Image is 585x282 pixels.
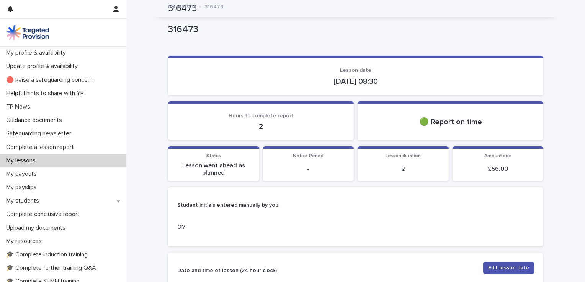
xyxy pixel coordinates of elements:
span: Edit lesson date [488,264,529,272]
p: My students [3,197,45,204]
p: Lesson went ahead as planned [173,162,255,177]
strong: Date and time of lesson (24 hour clock) [177,268,277,273]
p: Guidance documents [3,117,68,124]
p: Upload my documents [3,224,72,232]
span: Lesson date [340,68,371,73]
p: 🎓 Complete induction training [3,251,94,258]
p: 316473 [204,2,223,10]
p: [DATE] 08:30 [177,77,534,86]
p: 2 [362,165,444,173]
img: M5nRWzHhSzIhMunXDL62 [6,25,49,40]
button: Edit lesson date [483,262,534,274]
p: My payslips [3,184,43,191]
p: My payouts [3,170,43,178]
p: 2 [177,122,345,131]
span: Hours to complete report [229,113,294,118]
span: Status [206,154,221,158]
p: Complete a lesson report [3,144,80,151]
span: Amount due [484,154,511,158]
p: 🟢 Report on time [367,117,534,126]
p: Update profile & availability [3,63,84,70]
p: TP News [3,103,36,110]
p: 316473 [168,24,540,35]
span: Lesson duration [386,154,421,158]
p: - [268,165,350,173]
p: Helpful hints to share with YP [3,90,90,97]
p: My resources [3,238,48,245]
p: 🔴 Raise a safeguarding concern [3,76,99,84]
strong: Student initials entered manually by you [177,203,278,208]
p: My profile & availability [3,49,72,57]
p: OM [177,223,290,231]
p: My lessons [3,157,42,164]
a: My lessons [168,2,196,10]
p: 🎓 Complete further training Q&A [3,264,102,272]
span: Notice Period [293,154,324,158]
p: £ 56.00 [457,165,539,173]
p: Complete conclusive report [3,211,86,218]
p: Safeguarding newsletter [3,130,77,137]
